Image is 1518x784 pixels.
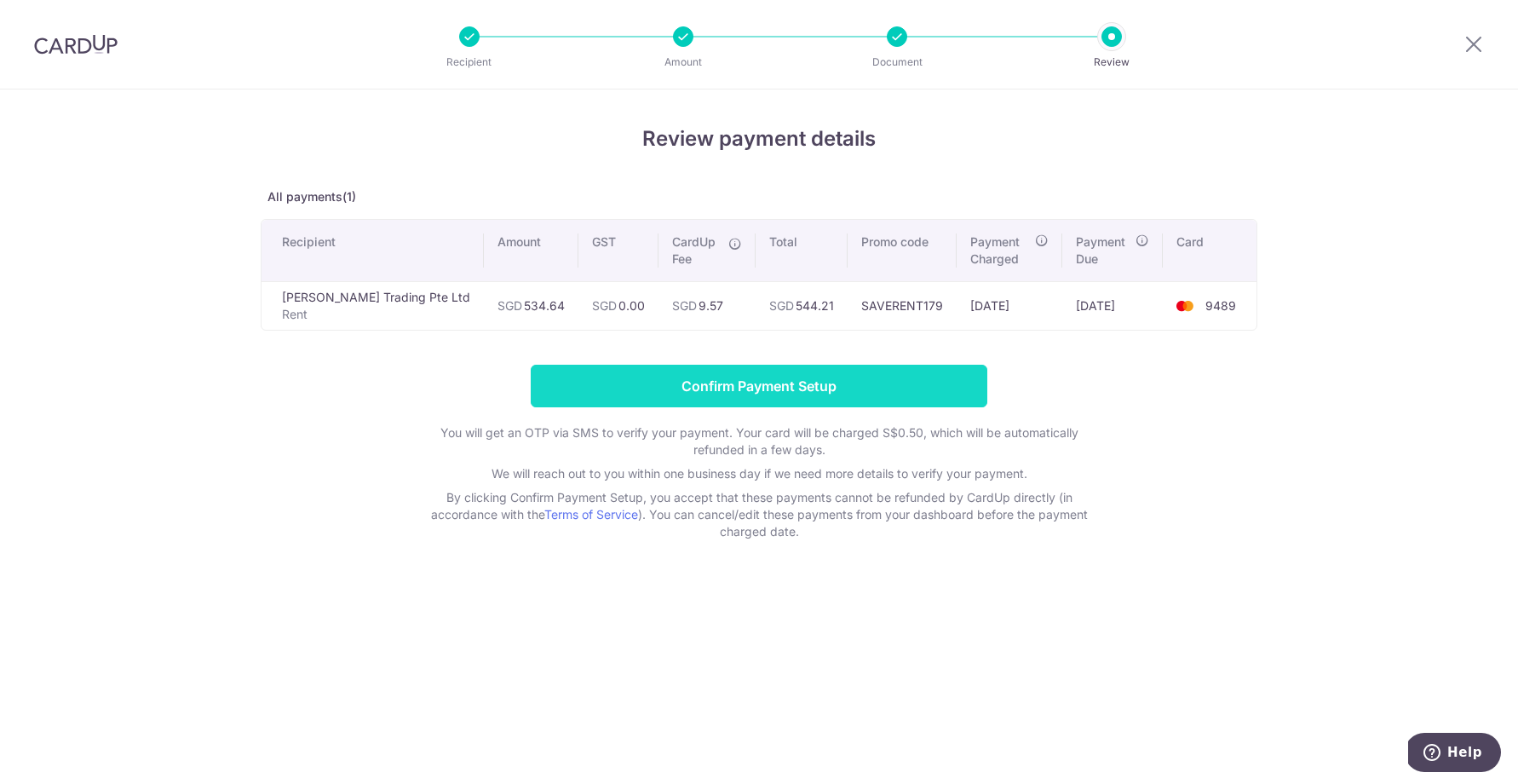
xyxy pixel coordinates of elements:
[834,54,960,71] p: Document
[1168,296,1202,316] img: <span class="translation_missing" title="translation missing: en.account_steps.new_confirm_form.b...
[418,489,1100,540] p: By clicking Confirm Payment Setup, you accept that these payments cannot be refunded by CardUp di...
[1408,733,1501,775] iframe: Opens a widget where you can find more information
[1049,54,1175,71] p: Review
[418,465,1100,482] p: We will reach out to you within one business day if we need more details to verify your payment.
[970,233,1030,268] span: Payment Charged
[418,424,1100,458] p: You will get an OTP via SMS to verify your payment. Your card will be charged S$0.50, which will ...
[497,298,522,313] span: SGD
[756,281,848,330] td: 544.21
[282,306,470,323] p: Rent
[34,34,118,55] img: CardUp
[261,188,1257,205] p: All payments(1)
[406,54,532,71] p: Recipient
[620,54,746,71] p: Amount
[1076,233,1130,268] span: Payment Due
[592,298,617,313] span: SGD
[1163,220,1256,281] th: Card
[1205,298,1236,313] span: 9489
[262,220,484,281] th: Recipient
[848,220,957,281] th: Promo code
[261,124,1257,154] h4: Review payment details
[658,281,756,330] td: 9.57
[1062,281,1163,330] td: [DATE]
[578,281,658,330] td: 0.00
[756,220,848,281] th: Total
[672,233,720,268] span: CardUp Fee
[578,220,658,281] th: GST
[672,298,697,313] span: SGD
[848,281,957,330] td: SAVERENT179
[262,281,484,330] td: [PERSON_NAME] Trading Pte Ltd
[769,298,794,313] span: SGD
[484,281,578,330] td: 534.64
[957,281,1062,330] td: [DATE]
[544,507,638,522] a: Terms of Service
[531,365,987,407] input: Confirm Payment Setup
[484,220,578,281] th: Amount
